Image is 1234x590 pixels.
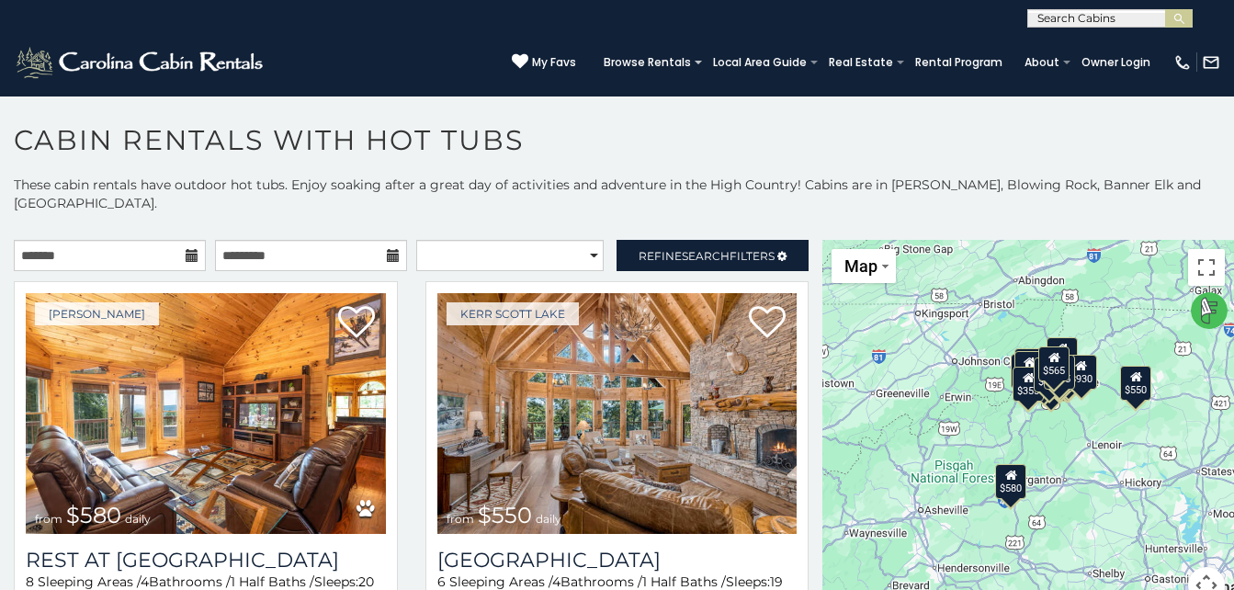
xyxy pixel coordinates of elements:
span: 20 [358,573,374,590]
img: phone-regular-white.png [1173,53,1192,72]
div: $310 [1014,348,1046,383]
div: $550 [1121,366,1152,401]
a: Local Area Guide [704,50,816,75]
span: 1 Half Baths / [642,573,726,590]
span: 4 [552,573,560,590]
button: Toggle fullscreen view [1188,249,1225,286]
a: Browse Rentals [594,50,700,75]
a: Lake Haven Lodge from $550 daily [437,293,798,534]
div: $580 [995,464,1026,499]
span: 8 [26,573,34,590]
span: from [447,512,474,526]
div: $930 [1066,355,1097,390]
a: Add to favorites [749,304,786,343]
a: Rest at Mountain Crest from $580 daily [26,293,386,534]
h3: Lake Haven Lodge [437,548,798,573]
a: [GEOGRAPHIC_DATA] [437,548,798,573]
span: $550 [478,502,532,528]
div: $650 [1011,354,1042,389]
a: Rental Program [906,50,1012,75]
div: $355 [1013,367,1044,402]
div: $525 [1047,337,1078,372]
img: mail-regular-white.png [1202,53,1220,72]
a: RefineSearchFilters [617,240,809,271]
span: from [35,512,62,526]
img: White-1-2.png [14,44,268,81]
a: Add to favorites [338,304,375,343]
span: Search [682,249,730,263]
span: daily [536,512,561,526]
img: Lake Haven Lodge [437,293,798,534]
a: Real Estate [820,50,902,75]
a: About [1015,50,1069,75]
img: Rest at Mountain Crest [26,293,386,534]
span: daily [125,512,151,526]
span: My Favs [532,54,576,71]
button: Change map style [832,249,896,283]
span: 4 [141,573,149,590]
span: Refine Filters [639,249,775,263]
span: 6 [437,573,446,590]
h3: Rest at Mountain Crest [26,548,386,573]
a: My Favs [512,53,576,72]
a: Owner Login [1072,50,1160,75]
span: Map [844,256,877,276]
span: 19 [770,573,783,590]
a: Rest at [GEOGRAPHIC_DATA] [26,548,386,573]
a: Kerr Scott Lake [447,302,579,325]
div: $485 [1034,357,1065,392]
span: 1 Half Baths / [231,573,314,590]
div: $565 [1038,346,1070,381]
a: [PERSON_NAME] [35,302,159,325]
span: $580 [66,502,121,528]
div: $395 [1014,351,1046,386]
